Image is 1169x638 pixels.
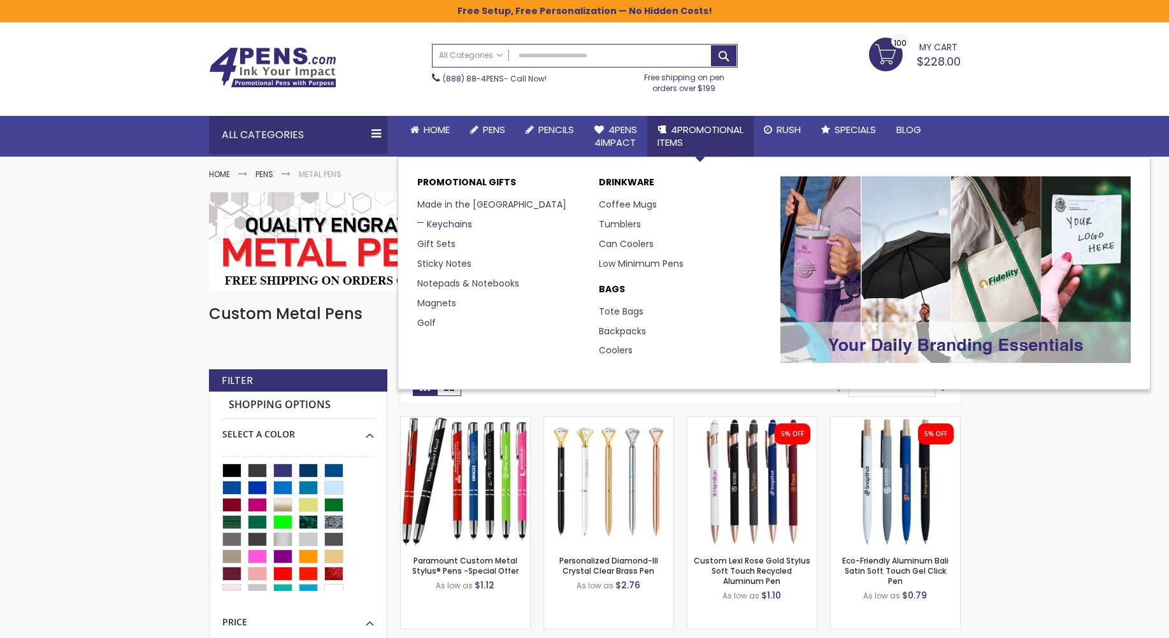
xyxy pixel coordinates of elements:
h1: Custom Metal Pens [209,304,961,324]
a: Golf [417,316,436,329]
a: Gift Sets [417,237,455,250]
a: Personalized Diamond-III Crystal Clear Brass Pen [544,416,673,427]
a: Coolers [599,344,633,357]
a: 4PROMOTIONALITEMS [647,116,754,157]
span: As low as [436,580,473,591]
span: 4Pens 4impact [594,123,637,149]
img: Promotional-Pens [780,176,1131,363]
span: - Call Now! [443,73,547,84]
span: 4PROMOTIONAL ITEMS [657,123,743,149]
a: DRINKWARE [599,176,768,195]
a: Custom Lexi Rose Gold Stylus Soft Touch Recycled Aluminum Pen [694,555,810,586]
div: 5% OFF [924,430,947,439]
a: Coffee Mugs [599,198,657,211]
a: Low Minimum Pens [599,257,684,270]
a: Blog [886,116,931,144]
p: Promotional Gifts [417,176,586,195]
div: 5% OFF [781,430,804,439]
a: Tote Bags [599,305,643,318]
span: Rush [777,123,801,136]
a: All Categories [433,45,509,66]
a: Home [400,116,460,144]
a: Notepads & Notebooks [417,277,519,290]
img: 4Pens Custom Pens and Promotional Products [209,47,336,88]
span: $2.76 [615,579,640,592]
span: $1.10 [761,589,781,602]
a: Pencils [515,116,584,144]
a: Paramount Custom Metal Stylus® Pens -Special Offer [412,555,519,576]
strong: Metal Pens [299,169,341,180]
span: Blog [896,123,921,136]
a: Paramount Custom Metal Stylus® Pens -Special Offer [401,416,530,427]
span: As low as [577,580,613,591]
a: Backpacks [599,325,646,337]
a: Custom Lexi Rose Gold Stylus Soft Touch Recycled Aluminum Pen [687,416,817,427]
a: Can Coolers [599,237,654,250]
div: Price [222,607,374,628]
a: BAGS [599,283,768,302]
a: Home [209,169,230,180]
a: Eco-Friendly Aluminum Bali Satin Soft Touch Gel Click Pen [842,555,949,586]
a: Sticky Notes [417,257,471,270]
img: Custom Lexi Rose Gold Stylus Soft Touch Recycled Aluminum Pen [687,417,817,546]
a: 4Pens4impact [584,116,647,157]
a: Made in the [GEOGRAPHIC_DATA] [417,198,566,211]
span: All Categories [439,50,503,60]
a: Personalized Diamond-III Crystal Clear Brass Pen [559,555,658,576]
span: As low as [863,590,900,601]
img: Eco-Friendly Aluminum Bali Satin Soft Touch Gel Click Pen [831,417,960,546]
span: Home [424,123,450,136]
a: Eco-Friendly Aluminum Bali Satin Soft Touch Gel Click Pen [831,416,960,427]
a: Keychains [417,218,472,230]
img: Personalized Diamond-III Crystal Clear Brass Pen [544,417,673,546]
a: Rush [754,116,811,144]
a: Pens [460,116,515,144]
span: As low as [722,590,759,601]
a: Tumblers [599,218,641,230]
img: Metal Pens [209,192,961,291]
span: $0.79 [902,589,927,602]
img: Paramount Custom Metal Stylus® Pens -Special Offer [401,417,530,546]
a: $228.00 100 [869,38,961,69]
a: Magnets [417,297,456,309]
strong: Filter [222,374,253,388]
strong: Shopping Options [222,392,374,419]
span: $1.12 [475,579,494,592]
div: Select A Color [222,419,374,441]
a: Specials [811,116,886,144]
a: (888) 88-4PENS [443,73,504,84]
div: All Categories [209,116,387,154]
span: 100 [894,37,907,49]
span: $228.00 [917,53,961,69]
div: Free shipping on pen orders over $199 [631,67,738,93]
a: Pens [255,169,273,180]
span: Pencils [538,123,574,136]
span: Pens [483,123,505,136]
span: Specials [835,123,876,136]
